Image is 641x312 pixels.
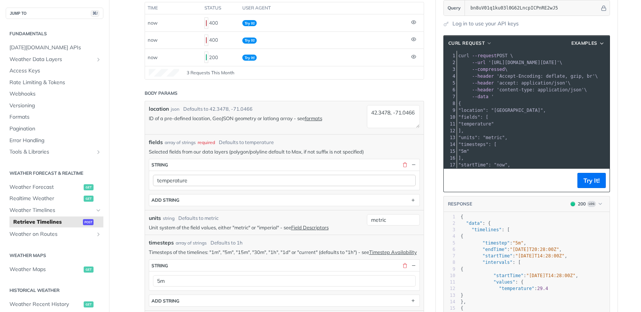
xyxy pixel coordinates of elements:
div: 11 [444,279,455,285]
span: cURL Request [448,40,485,47]
div: 12 [444,285,455,292]
span: timesteps [149,239,174,247]
button: Show subpages for Weather Data Layers [95,56,101,63]
span: : , [461,247,562,252]
span: "data" [466,221,482,226]
a: formats [305,115,322,121]
span: "timelines" [471,227,501,232]
span: '[URL][DOMAIN_NAME][DATE]' [488,60,560,65]
span: now [148,20,158,26]
span: { [461,306,463,311]
span: "[DATE]T14:28:00Z" [526,273,575,278]
span: --header [472,80,494,86]
div: 400 [204,34,236,47]
span: Try It! [242,55,257,61]
div: 9 [444,107,457,114]
textarea: 42.3478, -71.0466 [367,105,420,128]
div: 2 [444,220,455,227]
span: fields [149,138,163,146]
div: array of strings [176,240,207,246]
a: Weather Mapsget [6,264,103,275]
span: Weather Recent History [9,301,82,308]
span: "temperature" [499,286,535,291]
span: Try It! [242,20,257,26]
span: --header [472,74,494,79]
a: Weather Forecastget [6,182,103,193]
button: Hide [410,262,417,269]
div: Defaults to 42.3478, -71.0466 [183,105,253,113]
span: curl [459,53,469,58]
div: string [151,162,168,168]
span: ], [459,155,464,161]
span: Realtime Weather [9,195,82,202]
span: "startTime" [482,253,512,259]
th: user agent [240,2,409,14]
span: get [84,301,94,307]
span: now [148,54,158,60]
a: Weather Data LayersShow subpages for Weather Data Layers [6,54,103,65]
span: now [148,37,158,43]
span: 'content-type: application/json' [497,87,584,93]
div: Body Params [145,90,178,97]
button: JUMP TO⌘/ [6,8,103,19]
span: "location": "[GEOGRAPHIC_DATA]", [459,108,546,113]
span: \ [459,74,598,79]
span: \ [459,67,508,72]
div: 1 [444,214,455,220]
div: 7 [444,253,455,259]
span: --data [472,94,488,99]
div: 400 [204,17,236,30]
a: Retrieve Timelinespost [9,216,103,228]
span: Tools & Libraries [9,148,94,156]
div: 5 [444,240,455,246]
span: "startTime": "now", [459,162,510,168]
span: POST \ [459,53,513,58]
span: : , [461,240,527,246]
div: 4 [444,73,457,80]
button: Show subpages for Tools & Libraries [95,149,101,155]
span: { [459,101,461,106]
button: Hide [410,161,417,168]
p: Unit system of the field values, either "metric" or "imperial" - see [149,224,363,231]
input: apikey [467,0,600,16]
h2: Weather Forecast & realtime [6,170,103,177]
p: Timesteps of the timelines: "1m", "5m", "15m", "30m", "1h", "1d" or "current" (defaults to "1h") ... [149,249,420,256]
span: 400 [206,37,207,43]
span: "[DATE]T20:28:00Z" [510,247,559,252]
div: 14 [444,299,455,305]
span: post [83,219,94,225]
span: ⌘/ [91,10,99,17]
div: 15 [444,305,455,312]
span: get [84,184,94,190]
a: Tools & LibrariesShow subpages for Tools & Libraries [6,146,103,158]
label: units [149,214,161,222]
span: : [ [461,260,521,265]
span: "endTime" [482,247,507,252]
div: json [171,106,179,113]
button: cURL Request [446,39,495,47]
span: : [461,286,548,291]
a: [DATE][DOMAIN_NAME] APIs [6,42,103,53]
div: ADD string [151,298,179,304]
div: 6 [444,86,457,93]
span: "[DATE]T14:28:00Z" [515,253,565,259]
span: 'accept: application/json' [497,80,568,86]
div: Defaults to temperature [219,139,274,146]
button: ADD string [149,194,420,206]
span: }, [461,299,466,304]
span: "fields": [ [459,114,488,120]
div: 2 [444,59,457,66]
button: Examples [569,39,607,47]
span: [DATE][DOMAIN_NAME] APIs [9,44,101,52]
span: : [ [461,227,510,232]
button: string [149,260,420,271]
button: Delete [402,262,409,269]
span: : { [461,221,491,226]
div: 12 [444,127,457,134]
span: Weather Maps [9,266,82,273]
span: Examples [571,40,597,47]
span: "units": "metric", [459,135,508,140]
span: Weather Timelines [9,207,94,214]
span: "startTime" [493,273,523,278]
a: Field Descriptors [291,224,329,230]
